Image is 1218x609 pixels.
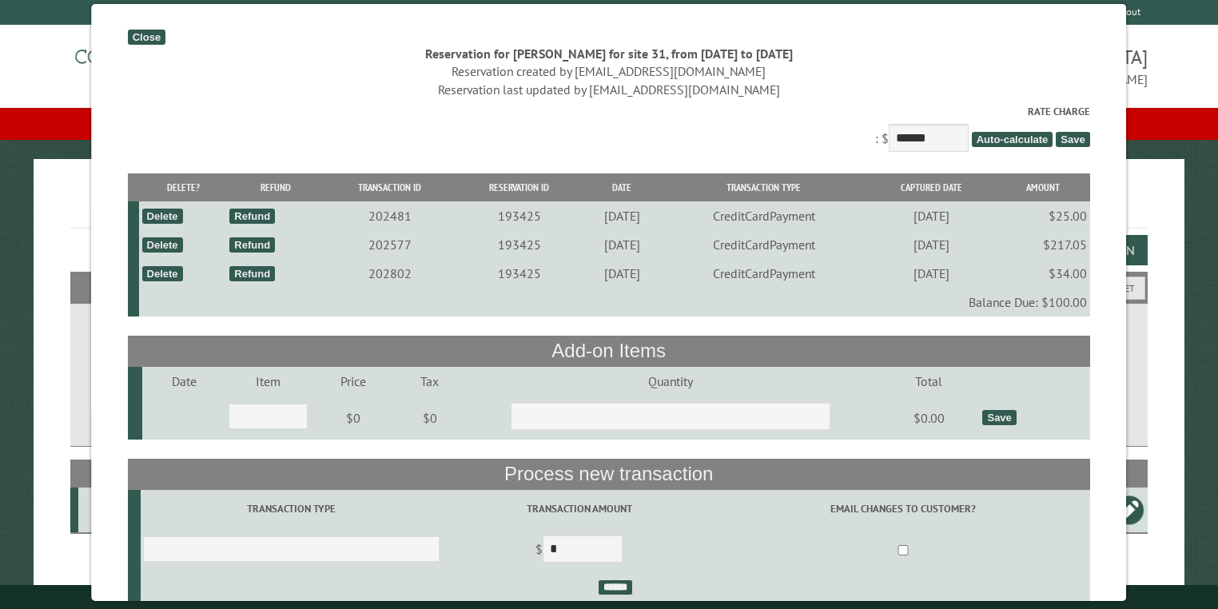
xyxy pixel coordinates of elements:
[1057,132,1090,147] span: Save
[719,501,1088,516] label: Email changes to customer?
[324,173,456,201] th: Transaction ID
[128,336,1090,366] th: Add-on Items
[226,367,310,396] td: Item
[128,45,1090,62] div: Reservation for [PERSON_NAME] for site 31, from [DATE] to [DATE]
[996,201,1089,230] td: $25.00
[519,591,699,602] small: © Campground Commander LLC. All rights reserved.
[456,173,583,201] th: Reservation ID
[142,266,183,281] div: Delete
[128,104,1090,156] div: : $
[230,266,276,281] div: Refund
[878,396,981,440] td: $0.00
[311,367,397,396] td: Price
[397,367,464,396] td: Tax
[128,459,1090,489] th: Process new transaction
[583,173,661,201] th: Date
[583,230,661,259] td: [DATE]
[128,30,165,45] div: Close
[996,259,1089,288] td: $34.00
[128,104,1090,119] label: Rate Charge
[867,173,997,201] th: Captured Date
[142,367,226,396] td: Date
[230,237,276,253] div: Refund
[867,259,997,288] td: [DATE]
[661,230,866,259] td: CreditCardPayment
[456,259,583,288] td: 193425
[878,367,981,396] td: Total
[128,62,1090,80] div: Reservation created by [EMAIL_ADDRESS][DOMAIN_NAME]
[85,502,139,518] div: 31
[972,132,1053,147] span: Auto-calculate
[324,201,456,230] td: 202481
[70,185,1148,229] h1: Reservations
[324,259,456,288] td: 202802
[143,501,440,516] label: Transaction Type
[70,31,270,94] img: Campground Commander
[983,410,1017,425] div: Save
[142,209,183,224] div: Delete
[996,230,1089,259] td: $217.05
[324,230,456,259] td: 202577
[142,237,183,253] div: Delete
[661,259,866,288] td: CreditCardPayment
[867,201,997,230] td: [DATE]
[230,209,276,224] div: Refund
[128,81,1090,98] div: Reservation last updated by [EMAIL_ADDRESS][DOMAIN_NAME]
[867,230,997,259] td: [DATE]
[443,528,717,573] td: $
[456,230,583,259] td: 193425
[583,201,661,230] td: [DATE]
[397,396,464,440] td: $0
[78,460,142,488] th: Site
[227,173,324,201] th: Refund
[456,201,583,230] td: 193425
[661,173,866,201] th: Transaction Type
[583,259,661,288] td: [DATE]
[70,272,1148,302] h2: Filters
[463,367,878,396] td: Quantity
[140,173,228,201] th: Delete?
[140,288,1090,316] td: Balance Due: $100.00
[445,501,714,516] label: Transaction Amount
[311,396,397,440] td: $0
[996,173,1089,201] th: Amount
[661,201,866,230] td: CreditCardPayment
